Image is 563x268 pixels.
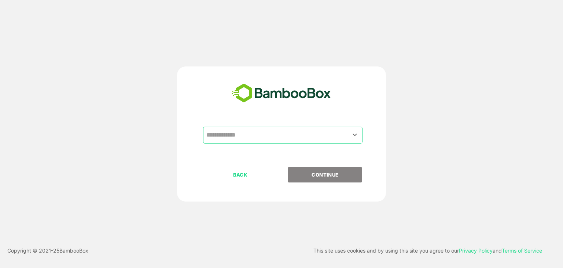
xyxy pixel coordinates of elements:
button: CONTINUE [288,167,362,182]
button: BACK [203,167,277,182]
p: Copyright © 2021- 25 BambooBox [7,246,88,255]
p: This site uses cookies and by using this site you agree to our and [313,246,542,255]
p: CONTINUE [288,171,362,179]
a: Terms of Service [502,247,542,254]
a: Privacy Policy [459,247,493,254]
button: Open [350,130,360,140]
img: bamboobox [228,81,335,105]
p: BACK [204,171,277,179]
